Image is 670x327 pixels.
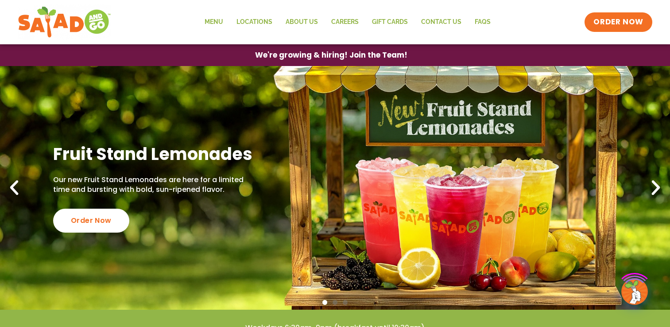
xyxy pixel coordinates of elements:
[230,12,279,32] a: Locations
[242,45,421,66] a: We're growing & hiring! Join the Team!
[325,12,365,32] a: Careers
[53,175,257,195] p: Our new Fruit Stand Lemonades are here for a limited time and bursting with bold, sun-ripened fla...
[365,12,414,32] a: GIFT CARDS
[4,178,24,198] div: Previous slide
[468,12,497,32] a: FAQs
[414,12,468,32] a: Contact Us
[279,12,325,32] a: About Us
[646,178,666,198] div: Next slide
[53,209,129,233] div: Order Now
[255,51,407,59] span: We're growing & hiring! Join the Team!
[585,12,652,32] a: ORDER NOW
[333,300,337,305] span: Go to slide 2
[53,143,257,165] h2: Fruit Stand Lemonades
[322,300,327,305] span: Go to slide 1
[18,4,111,40] img: new-SAG-logo-768×292
[343,300,348,305] span: Go to slide 3
[593,17,643,27] span: ORDER NOW
[198,12,497,32] nav: Menu
[198,12,230,32] a: Menu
